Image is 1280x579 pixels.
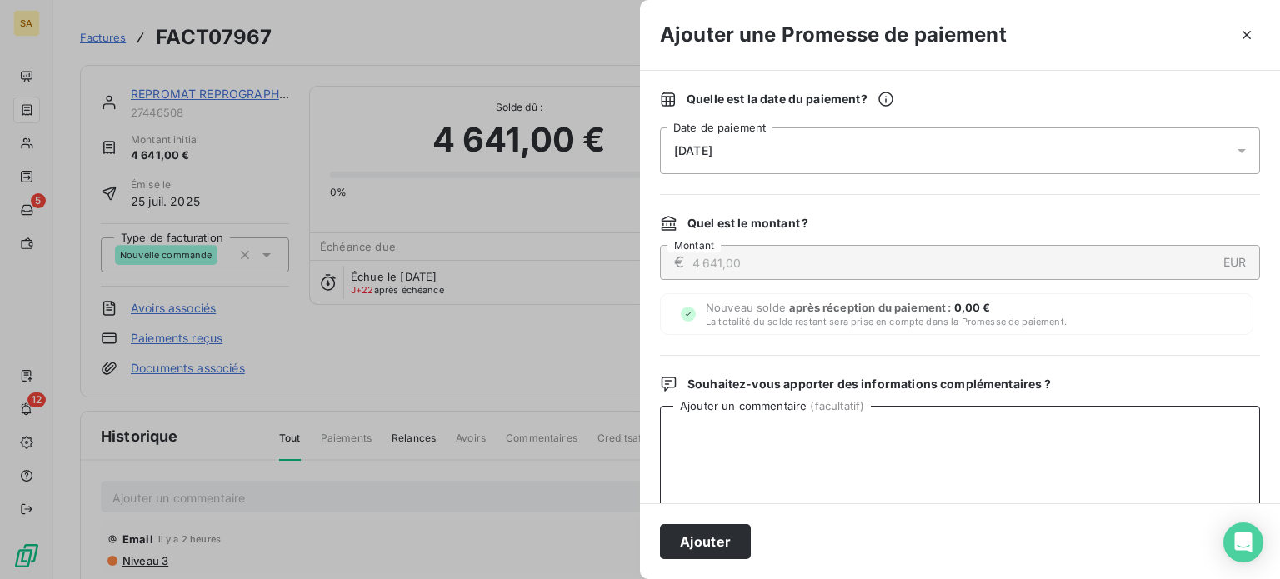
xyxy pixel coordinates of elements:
span: après réception du paiement : [789,301,954,314]
span: [DATE] [674,144,712,157]
h3: Ajouter une Promesse de paiement [660,20,1007,50]
span: Nouveau solde [706,301,1067,327]
span: Quelle est la date du paiement ? [687,91,894,107]
div: Open Intercom Messenger [1223,522,1263,562]
span: La totalité du solde restant sera prise en compte dans la Promesse de paiement. [706,316,1067,327]
span: Quel est le montant ? [687,215,808,232]
button: Ajouter [660,524,751,559]
span: 0,00 € [954,301,991,314]
span: Souhaitez-vous apporter des informations complémentaires ? [687,376,1051,392]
